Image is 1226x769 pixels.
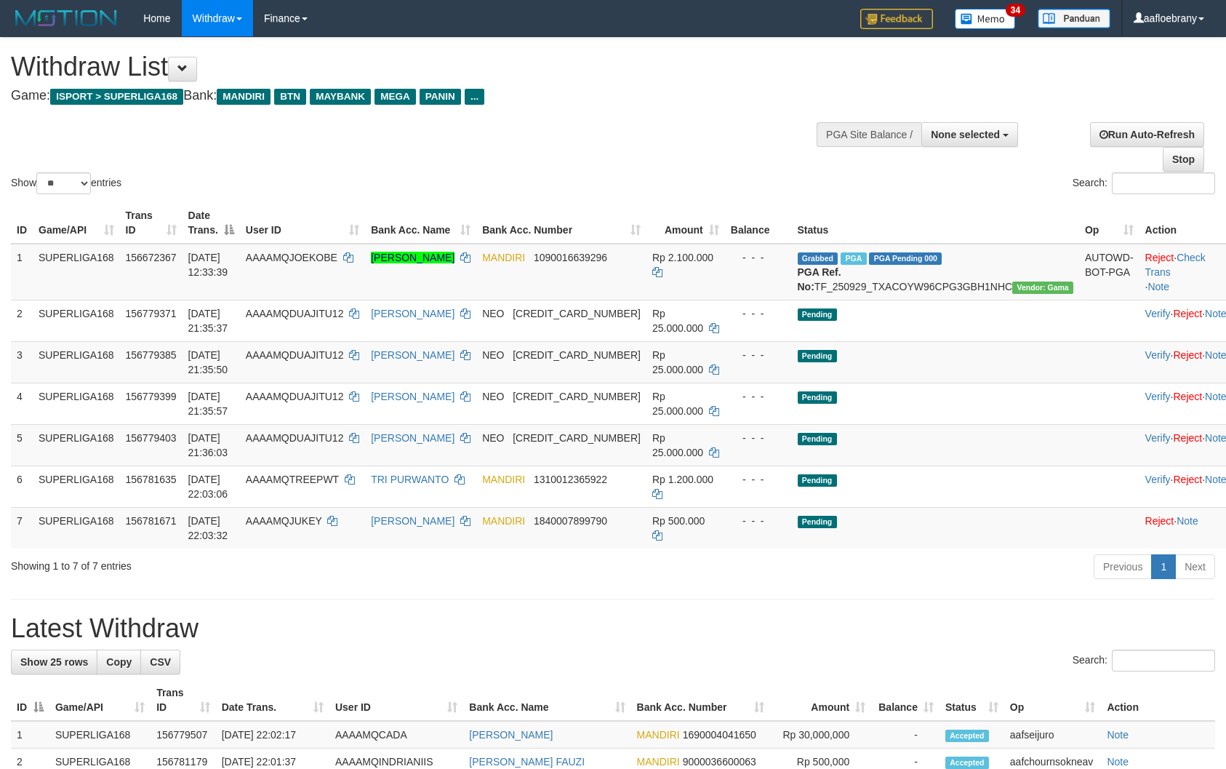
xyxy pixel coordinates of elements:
[1173,308,1202,319] a: Reject
[11,341,33,383] td: 3
[188,252,228,278] span: [DATE] 12:33:39
[798,266,841,292] b: PGA Ref. No:
[33,300,120,341] td: SUPERLIGA168
[534,474,607,485] span: Copy 1310012365922 to clipboard
[631,680,771,721] th: Bank Acc. Number: activate to sort column ascending
[1012,282,1073,294] span: Vendor URL: https://trx31.1velocity.biz
[1175,554,1215,579] a: Next
[1101,680,1215,721] th: Action
[1173,391,1202,402] a: Reject
[871,721,939,749] td: -
[482,474,525,485] span: MANDIRI
[183,202,240,244] th: Date Trans.: activate to sort column descending
[371,391,454,402] a: [PERSON_NAME]
[246,474,339,485] span: AAAAMQTREEPWT
[11,614,1215,643] h1: Latest Withdraw
[329,721,463,749] td: AAAAMQCADA
[1145,432,1171,444] a: Verify
[513,391,641,402] span: Copy 5859457140486971 to clipboard
[731,389,786,404] div: - - -
[1073,172,1215,194] label: Search:
[310,89,371,105] span: MAYBANK
[1094,554,1152,579] a: Previous
[97,650,141,674] a: Copy
[33,244,120,300] td: SUPERLIGA168
[274,89,306,105] span: BTN
[731,348,786,362] div: - - -
[11,424,33,466] td: 5
[188,349,228,375] span: [DATE] 21:35:50
[482,432,504,444] span: NEO
[49,680,151,721] th: Game/API: activate to sort column ascending
[151,680,216,721] th: Trans ID: activate to sort column ascending
[1107,729,1129,741] a: Note
[482,252,525,263] span: MANDIRI
[188,308,228,334] span: [DATE] 21:35:37
[371,515,454,527] a: [PERSON_NAME]
[1147,281,1169,292] a: Note
[798,474,837,487] span: Pending
[1145,252,1174,263] a: Reject
[11,300,33,341] td: 2
[463,680,630,721] th: Bank Acc. Name: activate to sort column ascending
[798,252,838,265] span: Grabbed
[1112,172,1215,194] input: Search:
[11,383,33,424] td: 4
[126,349,177,361] span: 156779385
[371,432,454,444] a: [PERSON_NAME]
[513,308,641,319] span: Copy 5859457140486971 to clipboard
[869,252,942,265] span: PGA Pending
[683,756,756,768] span: Copy 9000036600063 to clipboard
[140,650,180,674] a: CSV
[106,656,132,668] span: Copy
[11,553,500,573] div: Showing 1 to 7 of 7 entries
[513,349,641,361] span: Copy 5859457140486971 to clipboard
[652,391,703,417] span: Rp 25.000.000
[371,252,454,263] a: [PERSON_NAME]
[1038,9,1110,28] img: panduan.png
[365,202,476,244] th: Bank Acc. Name: activate to sort column ascending
[1163,147,1204,172] a: Stop
[646,202,725,244] th: Amount: activate to sort column ascending
[1151,554,1176,579] a: 1
[150,656,171,668] span: CSV
[11,172,121,194] label: Show entries
[11,721,49,749] td: 1
[246,252,337,263] span: AAAAMQJOEKOBE
[1145,515,1174,527] a: Reject
[11,244,33,300] td: 1
[329,680,463,721] th: User ID: activate to sort column ascending
[731,250,786,265] div: - - -
[1112,650,1215,672] input: Search:
[20,656,88,668] span: Show 25 rows
[188,391,228,417] span: [DATE] 21:35:57
[1073,650,1215,672] label: Search:
[49,721,151,749] td: SUPERLIGA168
[1090,122,1204,147] a: Run Auto-Refresh
[1079,244,1139,300] td: AUTOWD-BOT-PGA
[1004,721,1102,749] td: aafseijuro
[33,341,120,383] td: SUPERLIGA168
[33,424,120,466] td: SUPERLIGA168
[126,432,177,444] span: 156779403
[371,308,454,319] a: [PERSON_NAME]
[374,89,416,105] span: MEGA
[371,474,449,485] a: TRI PURWANTO
[217,89,271,105] span: MANDIRI
[1173,474,1202,485] a: Reject
[11,650,97,674] a: Show 25 rows
[534,515,607,527] span: Copy 1840007899790 to clipboard
[476,202,646,244] th: Bank Acc. Number: activate to sort column ascending
[188,432,228,458] span: [DATE] 21:36:03
[1145,252,1206,278] a: Check Trans
[216,680,329,721] th: Date Trans.: activate to sort column ascending
[1177,515,1198,527] a: Note
[1145,349,1171,361] a: Verify
[11,680,49,721] th: ID: activate to sort column descending
[731,306,786,321] div: - - -
[246,515,322,527] span: AAAAMQJUKEY
[50,89,183,105] span: ISPORT > SUPERLIGA168
[841,252,866,265] span: Marked by aafsengchandara
[817,122,921,147] div: PGA Site Balance /
[240,202,365,244] th: User ID: activate to sort column ascending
